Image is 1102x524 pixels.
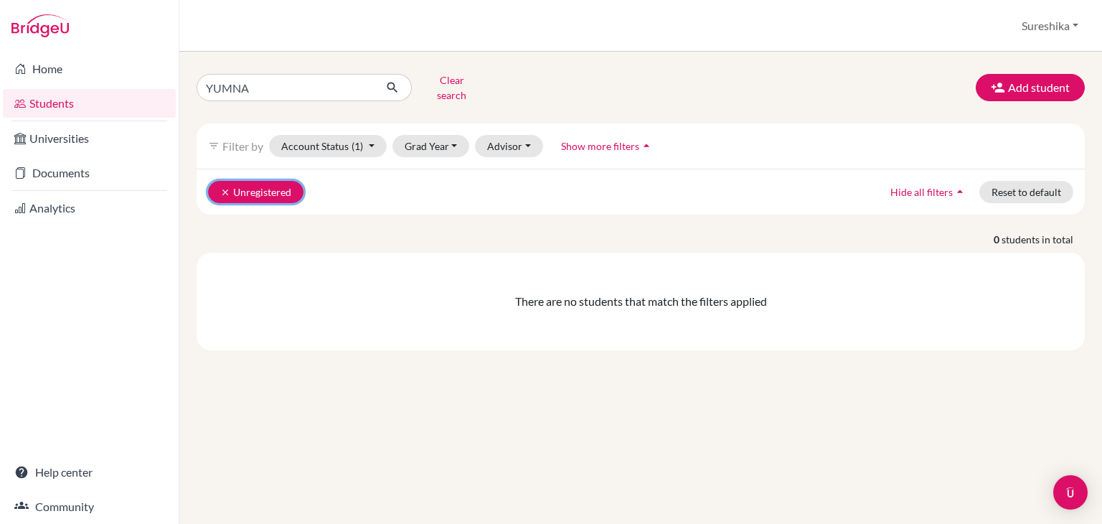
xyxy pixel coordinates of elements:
[639,139,654,153] i: arrow_drop_up
[979,181,1073,203] button: Reset to default
[953,184,967,199] i: arrow_drop_up
[3,89,176,118] a: Students
[11,14,69,37] img: Bridge-U
[561,140,639,152] span: Show more filters
[475,135,543,157] button: Advisor
[222,139,263,153] span: Filter by
[549,135,666,157] button: Show more filtersarrow_drop_up
[220,187,230,197] i: clear
[3,492,176,521] a: Community
[392,135,470,157] button: Grad Year
[1015,12,1085,39] button: Sureshika
[352,140,363,152] span: (1)
[976,74,1085,101] button: Add student
[3,55,176,83] a: Home
[208,140,220,151] i: filter_list
[208,181,303,203] button: clearUnregistered
[3,194,176,223] a: Analytics
[208,293,1073,310] div: There are no students that match the filters applied
[890,186,953,198] span: Hide all filters
[3,159,176,187] a: Documents
[269,135,387,157] button: Account Status(1)
[878,181,979,203] button: Hide all filtersarrow_drop_up
[1053,475,1088,510] div: Open Intercom Messenger
[994,232,1002,247] strong: 0
[1002,232,1085,247] span: students in total
[197,74,375,101] input: Find student by name...
[412,69,491,106] button: Clear search
[3,458,176,487] a: Help center
[3,124,176,153] a: Universities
